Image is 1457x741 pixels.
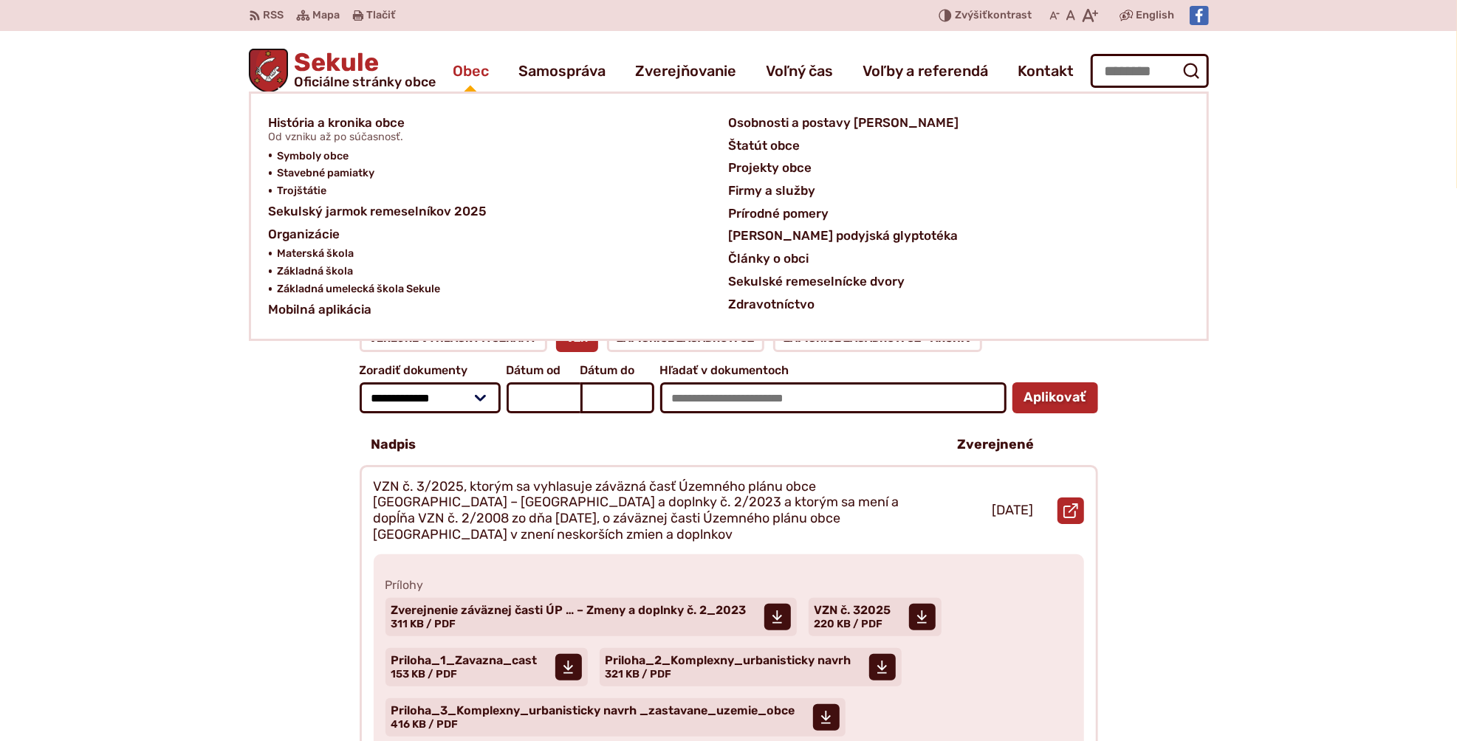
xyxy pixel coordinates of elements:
a: Osobnosti a postavy [PERSON_NAME] [729,111,1171,134]
span: Základná umelecká škola Sekule [278,280,441,298]
span: RSS [264,7,284,24]
a: Priloha_2_Komplexny_urbanisticky navrh 321 KB / PDF [600,648,902,686]
span: Základná škola [278,263,354,280]
span: Sekulské remeselnícke dvory [729,270,905,293]
span: Stavebné pamiatky [278,165,375,182]
select: Zoradiť dokumenty [360,382,501,413]
span: Hľadať v dokumentoch [660,364,1007,377]
span: Články o obci [729,247,809,270]
img: Prejsť na domovskú stránku [249,49,289,93]
a: Voľby a referendá [863,50,988,92]
a: História a kronika obceOd vzniku až po súčasnosť. [269,111,711,148]
a: Prírodné pomery [729,202,1171,225]
a: Organizácie [269,223,711,246]
a: Firmy a služby [729,179,1171,202]
a: Obec [453,50,489,92]
a: Kontakt [1018,50,1074,92]
span: História a kronika obce [269,111,405,148]
a: Sekulský jarmok remeselníkov 2025 [269,200,711,223]
span: Dátum od [507,364,580,377]
a: Štatút obce [729,134,1171,157]
span: 220 KB / PDF [815,618,883,630]
span: VZN č. 32025 [815,604,891,616]
span: Organizácie [269,223,340,246]
a: Trojštátie [278,182,711,200]
a: Voľný čas [766,50,833,92]
span: [PERSON_NAME] podyjská glyptotéka [729,224,959,247]
span: Od vzniku až po súčasnosť. [269,131,405,143]
span: Projekty obce [729,156,812,179]
a: Sekulské remeselnícke dvory [729,270,1171,293]
a: Mobilná aplikácia [269,298,711,321]
span: Tlačiť [367,10,396,22]
button: Aplikovať [1012,382,1098,413]
a: Priloha_3_Komplexny_urbanisticky navrh _zastavane_uzemie_obce 416 KB / PDF [385,698,846,737]
span: 153 KB / PDF [391,668,458,680]
a: Zverejnenie záväznej časti ÚP … – Zmeny a doplnky č. 2_2023 311 KB / PDF [385,598,797,636]
span: Zdravotníctvo [729,293,815,316]
a: Zverejňovanie [635,50,736,92]
span: English [1137,7,1175,24]
span: kontrast [955,10,1032,22]
span: Priloha_2_Komplexny_urbanisticky navrh [606,655,851,666]
span: Štatút obce [729,134,801,157]
img: Prejsť na Facebook stránku [1190,6,1209,25]
a: Základná umelecká škola Sekule [278,280,711,298]
span: Osobnosti a postavy [PERSON_NAME] [729,111,959,134]
span: Materská škola [278,245,354,263]
a: Stavebné pamiatky [278,165,711,182]
a: [PERSON_NAME] podyjská glyptotéka [729,224,1171,247]
input: Hľadať v dokumentoch [660,382,1007,413]
span: Priloha_1_Zavazna_cast [391,655,538,666]
a: English [1134,7,1178,24]
input: Dátum do [580,382,654,413]
span: 311 KB / PDF [391,618,456,630]
span: 416 KB / PDF [391,718,459,731]
a: Priloha_1_Zavazna_cast 153 KB / PDF [385,648,588,686]
span: Prírodné pomery [729,202,829,225]
a: Zdravotníctvo [729,293,1171,316]
span: Priloha_3_Komplexny_urbanisticky navrh _zastavane_uzemie_obce [391,705,795,717]
p: Zverejnené [958,437,1035,453]
span: Zverejnenie záväznej časti ÚP … – Zmeny a doplnky č. 2_2023 [391,604,747,616]
a: Projekty obce [729,156,1171,179]
span: Mobilná aplikácia [269,298,372,321]
a: VZN č. 32025 220 KB / PDF [809,598,942,636]
a: Materská škola [278,245,711,263]
a: Samospráva [518,50,606,92]
span: Mapa [313,7,340,24]
span: Sekulský jarmok remeselníkov 2025 [269,200,487,223]
span: Dátum do [580,364,654,377]
span: Symboly obce [278,148,349,165]
span: Prílohy [385,578,1072,592]
a: Články o obci [729,247,1171,270]
p: VZN č. 3/2025, ktorým sa vyhlasuje záväzná časť Územného plánu obce [GEOGRAPHIC_DATA] – [GEOGRAPH... [374,479,923,542]
input: Dátum od [507,382,580,413]
span: 321 KB / PDF [606,668,672,680]
span: Firmy a služby [729,179,816,202]
span: Zvýšiť [955,9,987,21]
a: Symboly obce [278,148,711,165]
span: Zoradiť dokumenty [360,364,501,377]
a: Logo Sekule, prejsť na domovskú stránku. [249,49,436,93]
p: [DATE] [993,503,1034,519]
span: Oficiálne stránky obce [294,75,436,89]
span: Trojštátie [278,182,327,200]
p: Nadpis [371,437,416,453]
span: Sekule [288,50,436,89]
a: Základná škola [278,263,711,280]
